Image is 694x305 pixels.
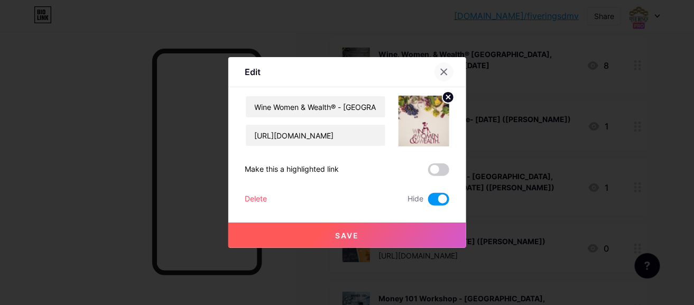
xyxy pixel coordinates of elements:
[335,231,359,240] span: Save
[245,66,261,78] div: Edit
[245,163,339,176] div: Make this a highlighted link
[246,96,385,117] input: Title
[399,96,449,146] img: link_thumbnail
[228,223,466,248] button: Save
[408,193,424,206] span: Hide
[246,125,385,146] input: URL
[245,193,267,206] div: Delete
